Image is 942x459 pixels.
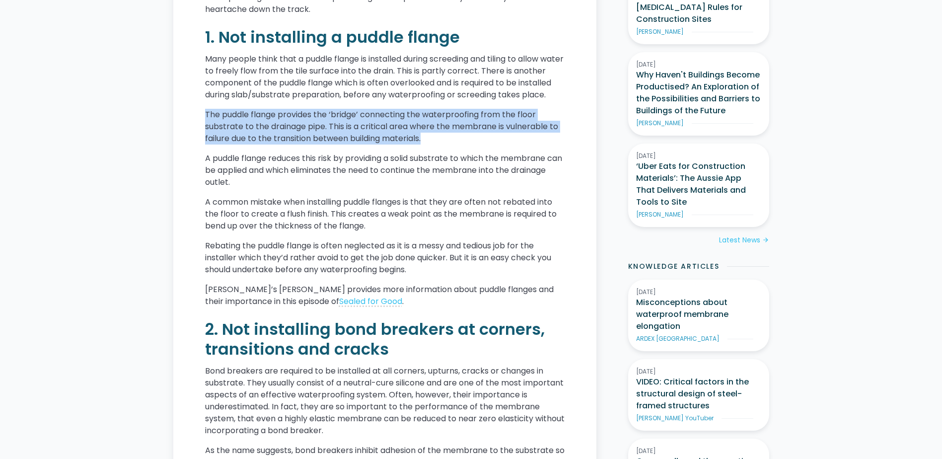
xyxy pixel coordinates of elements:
[205,365,565,437] p: Bond breakers are required to be installed at all corners, upturns, cracks or changes in substrat...
[636,297,761,332] h3: Misconceptions about waterproof membrane elongation
[205,284,565,307] p: [PERSON_NAME]’s [PERSON_NAME] provides more information about puddle flanges and their importance...
[205,153,565,188] p: A puddle flange reduces this risk by providing a solid substrate to which the membrane can be app...
[636,367,761,376] div: [DATE]
[205,319,565,359] h2: 2. Not installing bond breakers at corners, transitions and cracks
[636,152,761,160] div: [DATE]
[636,119,684,128] div: [PERSON_NAME]
[636,210,684,219] div: [PERSON_NAME]
[636,27,684,36] div: [PERSON_NAME]
[762,235,769,245] div: arrow_forward
[636,334,720,343] div: ARDEX [GEOGRAPHIC_DATA]
[628,144,769,227] a: [DATE]‘Uber Eats for Construction Materials’: The Aussie App That Delivers Materials and Tools to...
[636,69,761,117] h3: Why Haven't Buildings Become Productised? An Exploration of the Possibilities and Barriers to Bui...
[628,52,769,136] a: [DATE]Why Haven't Buildings Become Productised? An Exploration of the Possibilities and Barriers ...
[205,53,565,101] p: Many people think that a puddle flange is installed during screeding and tiling to allow water to...
[205,109,565,145] p: The puddle flange provides the ‘bridge’ connecting the waterproofing from the floor substrate to ...
[636,60,761,69] div: [DATE]
[628,261,720,272] h2: Knowledge Articles
[339,296,402,307] a: Sealed for Good
[719,235,760,245] div: Latest News
[205,240,565,276] p: Rebating the puddle flange is often neglected as it is a messy and tedious job for the installer ...
[205,196,565,232] p: A common mistake when installing puddle flanges is that they are often not rebated into the floor...
[636,376,761,412] h3: VIDEO: Critical factors in the structural design of steel-framed structures
[628,280,769,351] a: [DATE]Misconceptions about waterproof membrane elongationARDEX [GEOGRAPHIC_DATA]
[636,447,761,456] div: [DATE]
[636,160,761,208] h3: ‘Uber Eats for Construction Materials’: The Aussie App That Delivers Materials and Tools to Site
[205,27,565,47] h2: 1. Not installing a puddle flange
[636,414,714,423] div: [PERSON_NAME] YouTuber
[628,359,769,431] a: [DATE]VIDEO: Critical factors in the structural design of steel-framed structures[PERSON_NAME] Yo...
[636,288,761,297] div: [DATE]
[719,235,769,245] a: Latest Newsarrow_forward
